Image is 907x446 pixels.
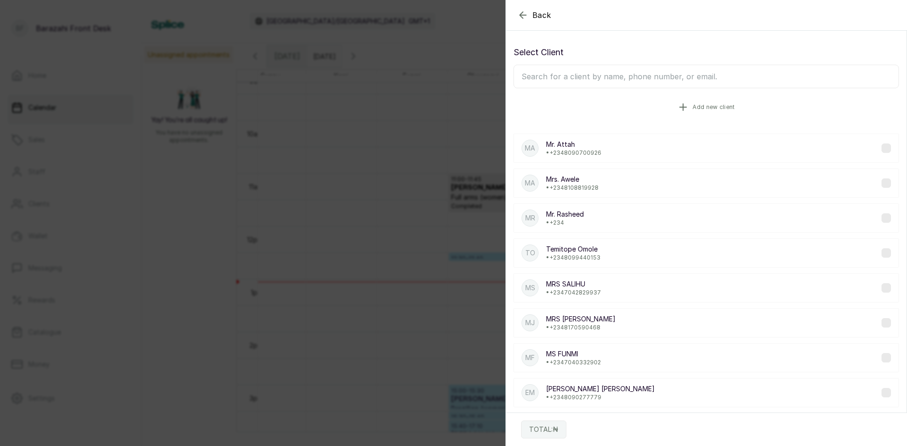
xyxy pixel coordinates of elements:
p: TOTAL: ₦ [529,425,558,434]
button: Back [517,9,551,21]
p: • +234 7042829937 [546,289,601,296]
p: MS FUNMI [546,349,601,359]
span: Back [532,9,551,21]
button: Add new client [513,94,899,120]
p: Mr. Rasheed [546,210,584,219]
p: MR [525,213,535,223]
p: • +234 [546,219,584,227]
p: EM [525,388,535,397]
p: [PERSON_NAME] [PERSON_NAME] [546,384,655,394]
p: • +234 8090700926 [546,149,601,157]
p: MS [525,283,535,293]
p: • +234 8108819928 [546,184,599,192]
p: MA [525,143,535,153]
p: Select Client [513,46,899,59]
p: MF [525,353,535,362]
p: MA [525,178,535,188]
p: MRS [PERSON_NAME] [546,314,616,324]
p: • +234 7040332902 [546,359,601,366]
input: Search for a client by name, phone number, or email. [513,65,899,88]
span: Add new client [693,103,735,111]
p: Mrs. Awele [546,175,599,184]
p: Temitope Omole [546,244,600,254]
p: • +234 8170590468 [546,324,616,331]
p: MRS SALIHU [546,279,601,289]
p: MJ [525,318,535,328]
p: • +234 8090277779 [546,394,655,401]
p: TO [525,248,535,258]
p: Mr. Attah [546,140,601,149]
p: • +234 8099440153 [546,254,600,261]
